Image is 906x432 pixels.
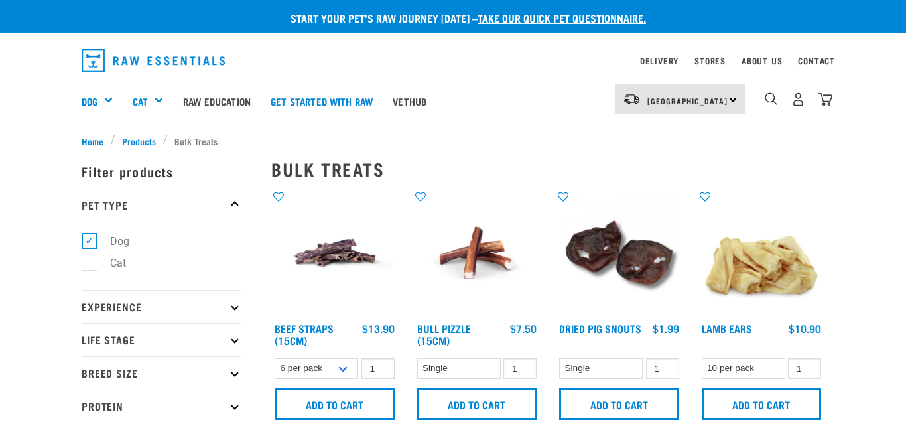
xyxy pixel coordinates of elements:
[82,290,241,323] p: Experience
[362,323,395,334] div: $13.90
[82,323,241,356] p: Life Stage
[261,74,383,127] a: Get started with Raw
[647,98,728,103] span: [GEOGRAPHIC_DATA]
[818,92,832,106] img: home-icon@2x.png
[510,323,537,334] div: $7.50
[798,58,835,63] a: Contact
[82,94,97,109] a: Dog
[82,134,103,148] span: Home
[82,49,225,72] img: Raw Essentials Logo
[556,190,682,317] img: IMG 9990
[765,92,777,105] img: home-icon-1@2x.png
[702,325,752,331] a: Lamb Ears
[275,388,395,420] input: Add to cart
[791,92,805,106] img: user.png
[417,388,537,420] input: Add to cart
[559,388,679,420] input: Add to cart
[788,358,821,379] input: 1
[133,94,148,109] a: Cat
[82,134,111,148] a: Home
[383,74,436,127] a: Vethub
[623,93,641,105] img: van-moving.png
[271,159,824,179] h2: Bulk Treats
[478,15,646,21] a: take our quick pet questionnaire.
[789,323,821,334] div: $10.90
[646,358,679,379] input: 1
[71,44,835,78] nav: dropdown navigation
[122,134,156,148] span: Products
[275,325,334,343] a: Beef Straps (15cm)
[698,190,825,317] img: Pile Of Lamb Ears Treat For Pets
[559,325,641,331] a: Dried Pig Snouts
[417,325,471,343] a: Bull Pizzle (15cm)
[361,358,395,379] input: 1
[173,74,261,127] a: Raw Education
[702,388,822,420] input: Add to cart
[82,390,241,423] p: Protein
[271,190,398,317] img: Raw Essentials Beef Straps 15cm 6 Pack
[115,134,163,148] a: Products
[82,188,241,221] p: Pet Type
[503,358,537,379] input: 1
[653,323,679,334] div: $1.99
[640,58,679,63] a: Delivery
[414,190,541,317] img: Bull Pizzle
[694,58,726,63] a: Stores
[742,58,782,63] a: About Us
[89,255,131,271] label: Cat
[82,356,241,390] p: Breed Size
[82,134,824,148] nav: breadcrumbs
[82,155,241,188] p: Filter products
[89,233,135,250] label: Dog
